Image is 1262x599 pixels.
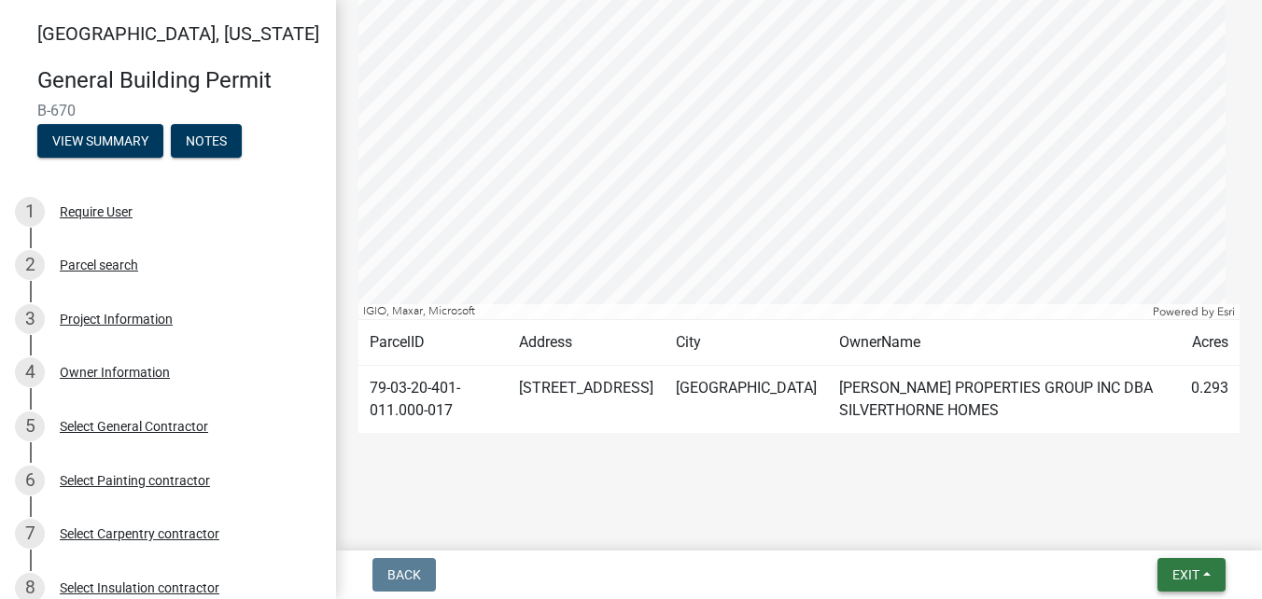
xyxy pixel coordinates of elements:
[37,67,321,94] h4: General Building Permit
[37,102,299,119] span: B-670
[1148,304,1240,319] div: Powered by
[665,366,828,434] td: [GEOGRAPHIC_DATA]
[60,527,219,540] div: Select Carpentry contractor
[60,205,133,218] div: Require User
[15,466,45,495] div: 6
[358,366,508,434] td: 79-03-20-401-011.000-017
[358,320,508,366] td: ParcelID
[1180,320,1240,366] td: Acres
[508,320,665,366] td: Address
[15,250,45,280] div: 2
[387,567,421,582] span: Back
[15,519,45,549] div: 7
[665,320,828,366] td: City
[60,258,138,272] div: Parcel search
[60,420,208,433] div: Select General Contractor
[1157,558,1226,592] button: Exit
[15,411,45,441] div: 5
[15,304,45,334] div: 3
[60,581,219,594] div: Select Insulation contractor
[828,320,1180,366] td: OwnerName
[60,313,173,326] div: Project Information
[37,124,163,158] button: View Summary
[1180,366,1240,434] td: 0.293
[37,134,163,149] wm-modal-confirm: Summary
[171,134,242,149] wm-modal-confirm: Notes
[358,304,1148,319] div: IGIO, Maxar, Microsoft
[1217,305,1235,318] a: Esri
[15,197,45,227] div: 1
[508,366,665,434] td: [STREET_ADDRESS]
[171,124,242,158] button: Notes
[60,474,210,487] div: Select Painting contractor
[372,558,436,592] button: Back
[37,22,319,45] span: [GEOGRAPHIC_DATA], [US_STATE]
[1172,567,1199,582] span: Exit
[15,357,45,387] div: 4
[60,366,170,379] div: Owner Information
[828,366,1180,434] td: [PERSON_NAME] PROPERTIES GROUP INC DBA SILVERTHORNE HOMES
